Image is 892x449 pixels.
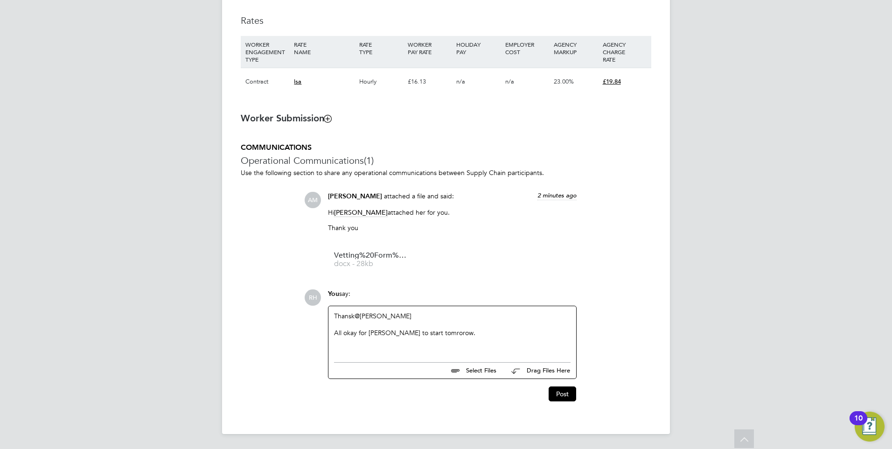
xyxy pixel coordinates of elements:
[405,68,454,95] div: £16.13
[328,208,577,217] p: Hi attached her for you.
[241,168,651,177] p: Use the following section to share any operational communications between Supply Chain participants.
[334,252,409,267] a: Vetting%20Form%20-%20fAHIMA docx - 28kb
[241,14,651,27] h3: Rates
[456,77,465,85] span: n/a
[241,154,651,167] h3: Operational Communications
[600,36,649,68] div: AGENCY CHARGE RATE
[504,361,571,381] button: Drag Files Here
[384,192,454,200] span: attached a file and said:
[355,312,411,320] a: @[PERSON_NAME]
[328,289,577,306] div: say:
[855,412,885,442] button: Open Resource Center, 10 new notifications
[554,77,574,85] span: 23.00%
[334,260,409,267] span: docx - 28kb
[505,77,514,85] span: n/a
[305,289,321,306] span: RH
[243,36,292,68] div: WORKER ENGAGEMENT TYPE
[334,252,409,259] span: Vetting%20Form%20-%20fAHIMA
[603,77,621,85] span: £19.84
[334,312,571,352] div: Thansk ​
[454,36,502,60] div: HOLIDAY PAY
[328,192,382,200] span: [PERSON_NAME]
[357,68,405,95] div: Hourly
[537,191,577,199] span: 2 minutes ago
[241,143,651,153] h5: COMMUNICATIONS
[549,386,576,401] button: Post
[328,224,577,232] p: Thank you
[294,77,301,85] span: lsa
[551,36,600,60] div: AGENCY MARKUP
[405,36,454,60] div: WORKER PAY RATE
[364,154,374,167] span: (1)
[328,290,339,298] span: You
[305,192,321,208] span: AM
[334,208,388,217] span: [PERSON_NAME]
[243,68,292,95] div: Contract
[854,418,863,430] div: 10
[241,112,331,124] b: Worker Submission
[503,36,551,60] div: EMPLOYER COST
[334,329,571,337] div: All okay for [PERSON_NAME] to start tomrorow.
[292,36,356,60] div: RATE NAME
[357,36,405,60] div: RATE TYPE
